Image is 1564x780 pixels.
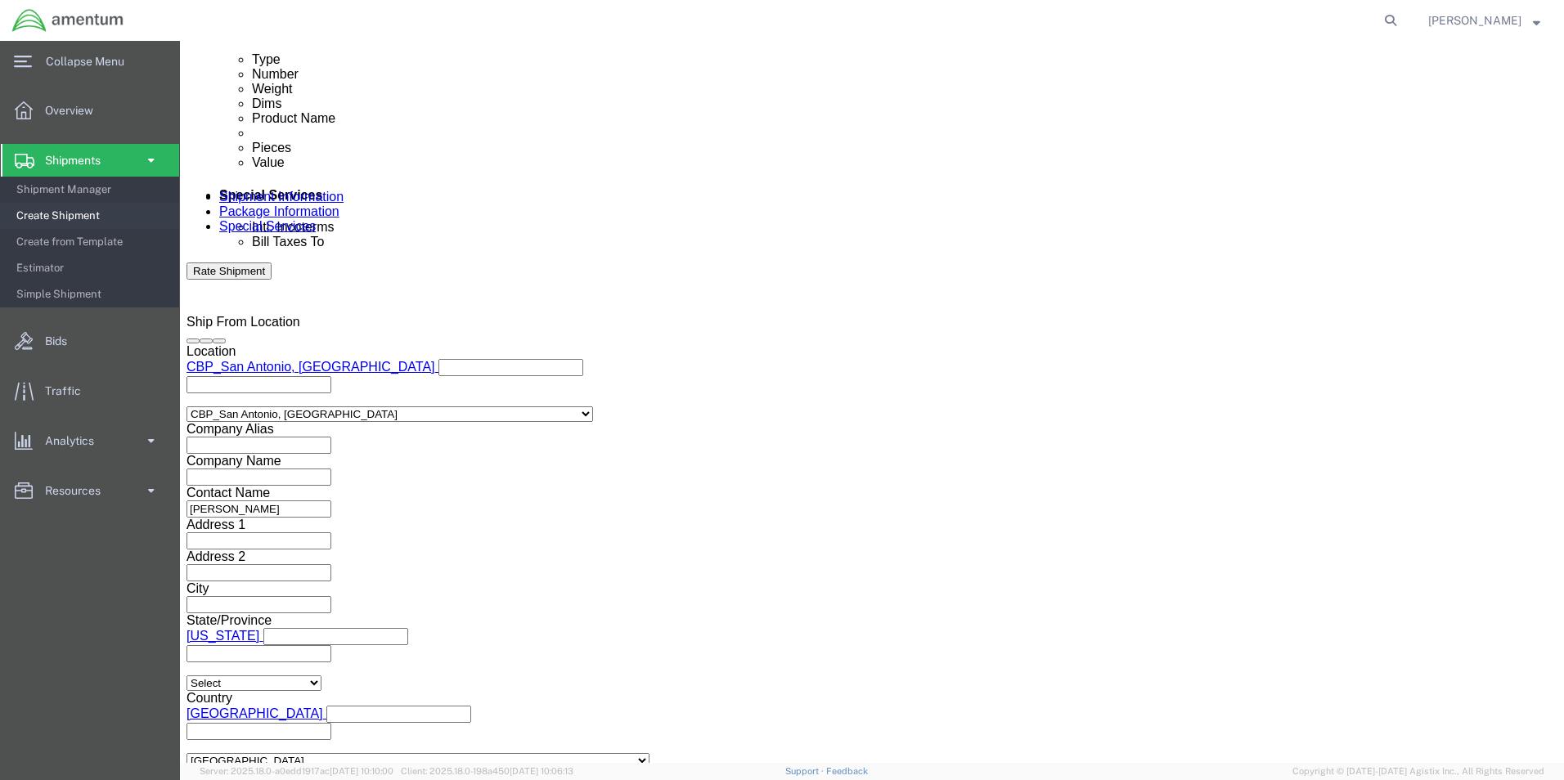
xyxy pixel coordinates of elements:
span: Client: 2025.18.0-198a450 [401,766,573,776]
span: Collapse Menu [46,45,136,78]
span: Overview [45,94,105,127]
span: Estimator [16,252,168,285]
a: Shipments [1,144,179,177]
a: Feedback [826,766,868,776]
img: logo [11,8,124,33]
span: [DATE] 10:10:00 [330,766,393,776]
span: Bridget Agyemang [1428,11,1521,29]
span: [DATE] 10:06:13 [510,766,573,776]
span: Simple Shipment [16,278,168,311]
span: Create Shipment [16,199,168,232]
span: Server: 2025.18.0-a0edd1917ac [200,766,393,776]
a: Resources [1,474,179,507]
button: [PERSON_NAME] [1427,11,1541,30]
iframe: FS Legacy Container [180,41,1564,763]
span: Shipments [45,144,112,177]
a: Traffic [1,374,179,407]
a: Overview [1,94,179,127]
span: Traffic [45,374,92,407]
a: Analytics [1,424,179,457]
span: Resources [45,474,112,507]
span: Create from Template [16,226,168,258]
a: Bids [1,325,179,357]
span: Copyright © [DATE]-[DATE] Agistix Inc., All Rights Reserved [1292,764,1544,778]
span: Shipment Manager [16,173,168,206]
span: Analytics [45,424,106,457]
a: Support [785,766,826,776]
span: Bids [45,325,79,357]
